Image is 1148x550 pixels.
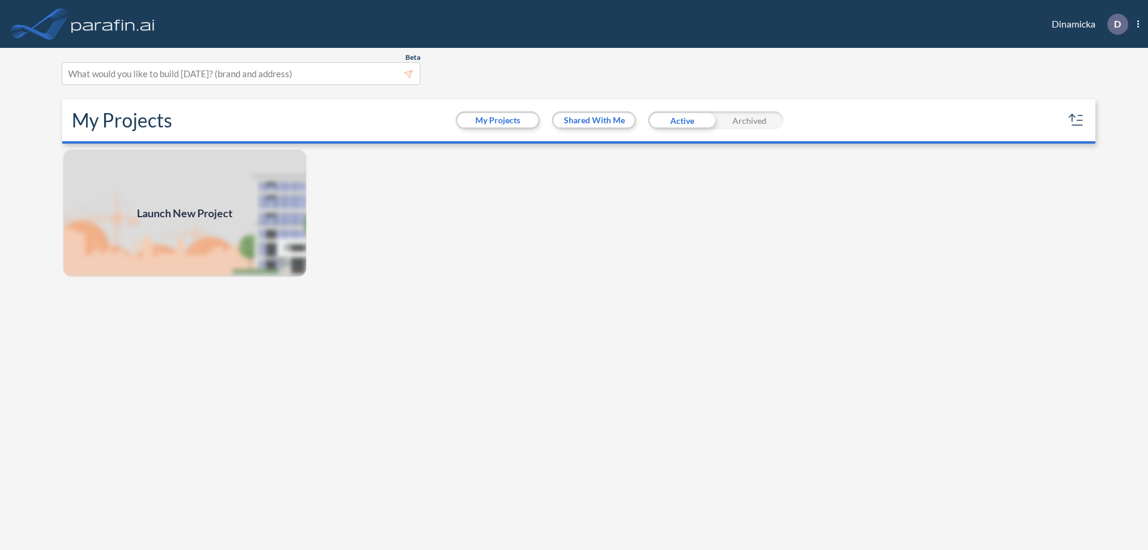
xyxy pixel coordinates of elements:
[1034,14,1139,35] div: Dinamicka
[69,12,157,36] img: logo
[62,148,307,278] a: Launch New Project
[648,111,716,129] div: Active
[137,205,233,221] span: Launch New Project
[405,53,420,62] span: Beta
[62,148,307,278] img: add
[72,109,172,132] h2: My Projects
[1114,19,1121,29] p: D
[457,113,538,127] button: My Projects
[554,113,634,127] button: Shared With Me
[716,111,783,129] div: Archived
[1067,111,1086,130] button: sort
